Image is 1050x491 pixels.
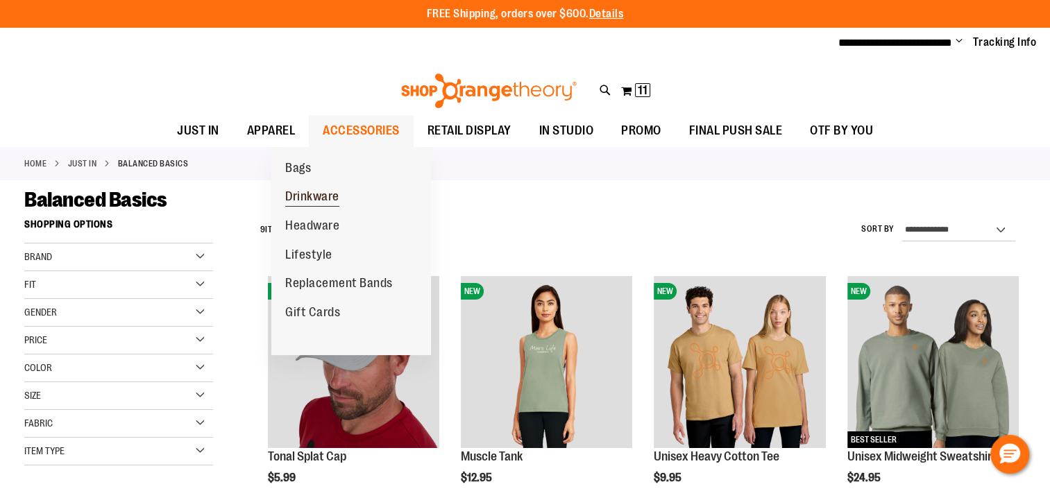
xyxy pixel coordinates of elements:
[956,35,963,49] button: Account menu
[268,276,439,449] a: Product image for Grey Tonal Splat CapNEW
[24,279,36,290] span: Fit
[796,115,887,147] a: OTF BY YOU
[260,225,265,234] span: 9
[247,115,296,146] span: APPAREL
[607,115,675,147] a: PROMO
[847,276,1019,447] img: Unisex Midweight Sweatshirt
[24,307,57,318] span: Gender
[24,188,167,212] span: Balanced Basics
[163,115,233,146] a: JUST IN
[271,154,325,183] a: Bags
[399,74,579,108] img: Shop Orangetheory
[461,276,632,449] a: Muscle TankNEW
[271,147,431,355] ul: ACCESSORIES
[285,161,311,178] span: Bags
[847,472,883,484] span: $24.95
[675,115,797,147] a: FINAL PUSH SALE
[638,83,647,97] span: 11
[285,248,332,265] span: Lifestyle
[271,298,354,327] a: Gift Cards
[268,472,298,484] span: $5.99
[285,189,339,207] span: Drinkware
[24,251,52,262] span: Brand
[24,334,47,345] span: Price
[285,276,393,293] span: Replacement Bands
[271,269,407,298] a: Replacement Bands
[621,115,661,146] span: PROMO
[233,115,310,147] a: APPAREL
[285,305,340,322] span: Gift Cards
[427,6,624,22] p: FREE Shipping, orders over $600.
[271,212,353,241] a: Headware
[689,115,783,146] span: FINAL PUSH SALE
[539,115,594,146] span: IN STUDIO
[847,431,900,448] span: BEST SELLER
[24,417,53,429] span: Fabric
[847,449,997,463] a: Unisex Midweight Sweatshirt
[990,435,1029,474] button: Hello, have a question? Let’s chat.
[461,276,632,447] img: Muscle Tank
[24,362,52,373] span: Color
[654,276,825,449] a: Unisex Heavy Cotton TeeNEW
[309,115,414,147] a: ACCESSORIES
[461,283,484,300] span: NEW
[654,472,684,484] span: $9.95
[24,390,41,401] span: Size
[847,283,870,300] span: NEW
[861,223,895,235] label: Sort By
[268,449,346,463] a: Tonal Splat Cap
[654,449,779,463] a: Unisex Heavy Cotton Tee
[525,115,608,147] a: IN STUDIO
[654,283,677,300] span: NEW
[24,157,46,170] a: Home
[271,241,346,270] a: Lifestyle
[260,219,288,241] h2: Items
[461,472,494,484] span: $12.95
[177,115,219,146] span: JUST IN
[68,157,97,170] a: JUST IN
[323,115,400,146] span: ACCESSORIES
[654,276,825,447] img: Unisex Heavy Cotton Tee
[118,157,189,170] strong: Balanced Basics
[268,283,291,300] span: NEW
[427,115,511,146] span: RETAIL DISPLAY
[285,218,339,236] span: Headware
[24,445,65,456] span: Item Type
[810,115,873,146] span: OTF BY YOU
[461,449,523,463] a: Muscle Tank
[268,276,439,447] img: Product image for Grey Tonal Splat Cap
[589,8,624,20] a: Details
[847,276,1019,449] a: Unisex Midweight SweatshirtNEWBEST SELLER
[271,182,353,212] a: Drinkware
[973,35,1037,50] a: Tracking Info
[24,212,213,243] strong: Shopping Options
[414,115,525,147] a: RETAIL DISPLAY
